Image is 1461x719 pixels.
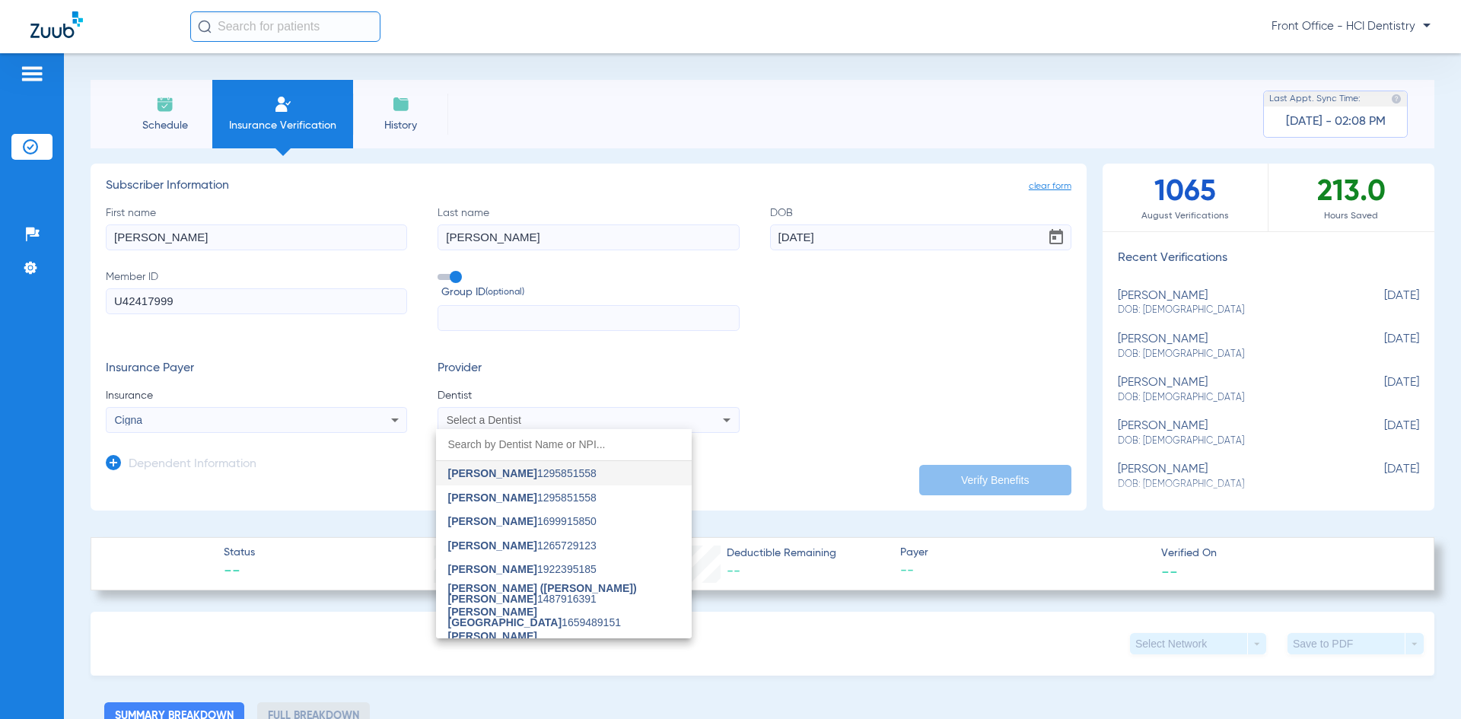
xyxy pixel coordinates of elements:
span: [PERSON_NAME][GEOGRAPHIC_DATA] [448,606,562,628]
span: [PERSON_NAME] [448,563,537,575]
span: 1295851558 [448,492,597,503]
span: 1487916391 [448,583,680,604]
span: 1922395185 [448,564,597,574]
span: 1699915850 [448,516,597,527]
span: [PERSON_NAME] [448,492,537,504]
input: dropdown search [436,429,692,460]
span: 1265843080 [448,631,680,652]
iframe: Chat Widget [1385,646,1461,719]
span: [PERSON_NAME] [448,467,537,479]
span: [PERSON_NAME] [PERSON_NAME] [448,630,537,653]
span: [PERSON_NAME] ([PERSON_NAME]) [PERSON_NAME] [448,582,637,605]
span: 1659489151 [448,606,680,628]
span: 1295851558 [448,468,597,479]
span: [PERSON_NAME] [448,539,537,552]
span: 1265729123 [448,540,597,551]
span: [PERSON_NAME] [448,515,537,527]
